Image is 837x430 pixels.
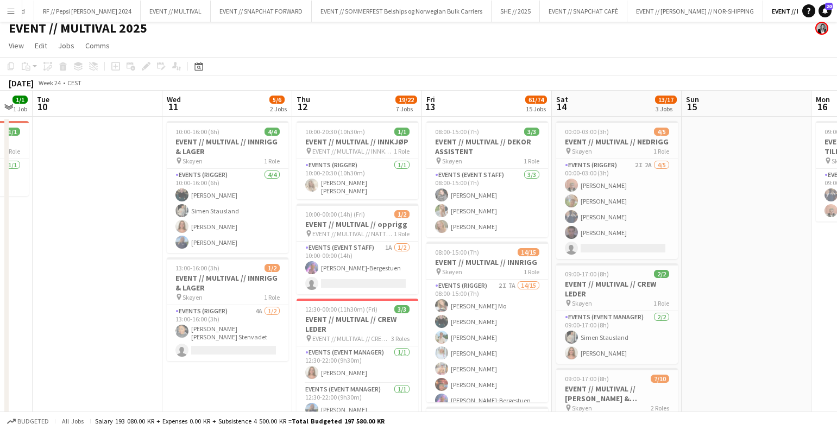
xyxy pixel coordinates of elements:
[819,4,832,17] a: 20
[518,248,539,256] span: 14/15
[305,210,365,218] span: 10:00-00:00 (14h) (Fri)
[167,169,288,253] app-card-role: Events (Rigger)4/410:00-16:00 (6h)[PERSON_NAME]Simen Stausland[PERSON_NAME][PERSON_NAME]
[524,268,539,276] span: 1 Role
[297,94,310,104] span: Thu
[425,100,435,113] span: 13
[556,384,678,403] h3: EVENT // MULTIVAL // [PERSON_NAME] & TILBAKELEVERING
[295,100,310,113] span: 12
[5,128,20,136] span: 1/1
[292,417,385,425] span: Total Budgeted 197 580.00 KR
[54,39,79,53] a: Jobs
[426,121,548,237] app-job-card: 08:00-15:00 (7h)3/3EVENT // MULTIVAL // DEKOR ASSISTENT Skøyen1 RoleEvents (Event Staff)3/308:00-...
[684,100,699,113] span: 15
[167,94,181,104] span: Wed
[565,270,609,278] span: 09:00-17:00 (8h)
[36,79,63,87] span: Week 24
[4,147,20,155] span: 1 Role
[81,39,114,53] a: Comms
[524,157,539,165] span: 1 Role
[265,264,280,272] span: 1/2
[35,100,49,113] span: 10
[297,219,418,229] h3: EVENT // MULTIVAL // opprigg
[815,22,828,35] app-user-avatar: Fabienne Høili
[167,137,288,156] h3: EVENT // MULTIVAL // INNRIGG & LAGER
[312,334,391,343] span: EVENT // MULTIVAL // CREW LEDER
[396,105,417,113] div: 7 Jobs
[9,78,34,88] div: [DATE]
[654,270,669,278] span: 2/2
[442,157,462,165] span: Skøyen
[34,1,141,22] button: RF // Pepsi [PERSON_NAME] 2024
[426,257,548,267] h3: EVENT // MULTIVAL // INNRIGG
[651,375,669,383] span: 7/10
[211,1,312,22] button: EVENT // SNAPCHAT FORWARD
[297,383,418,420] app-card-role: Events (Event Manager)1/112:30-22:00 (9h30m)[PERSON_NAME]
[312,1,492,22] button: EVENT // SOMMERFEST Belships og Norwegian Bulk Carriers
[4,39,28,53] a: View
[555,100,568,113] span: 14
[572,299,592,307] span: Skøyen
[17,418,49,425] span: Budgeted
[442,268,462,276] span: Skøyen
[525,96,547,104] span: 61/74
[492,1,540,22] button: SHE // 2025
[565,128,609,136] span: 00:00-03:00 (3h)
[651,404,669,412] span: 2 Roles
[627,1,763,22] button: EVENT // [PERSON_NAME] // NOR-SHIPPING
[394,128,410,136] span: 1/1
[556,137,678,147] h3: EVENT // MULTIVAL // NEDRIGG
[426,169,548,237] app-card-role: Events (Event Staff)3/308:00-15:00 (7h)[PERSON_NAME][PERSON_NAME][PERSON_NAME]
[165,100,181,113] span: 11
[12,96,28,104] span: 1/1
[565,375,609,383] span: 09:00-17:00 (8h)
[297,204,418,294] app-job-card: 10:00-00:00 (14h) (Fri)1/2EVENT // MULTIVAL // opprigg EVENT // MULTIVAL // NATTVAKT1 RoleEvents ...
[30,39,52,53] a: Edit
[9,41,24,50] span: View
[297,121,418,199] app-job-card: 10:00-20:30 (10h30m)1/1EVENT // MULTIVAL // INNKJØP EVENT // MULTIVAL // INNKJØP1 RoleEvents (Rig...
[35,41,47,50] span: Edit
[825,3,833,10] span: 20
[60,417,86,425] span: All jobs
[556,121,678,259] div: 00:00-03:00 (3h)4/5EVENT // MULTIVAL // NEDRIGG Skøyen1 RoleEvents (Rigger)2I2A4/500:00-03:00 (3h...
[265,128,280,136] span: 4/4
[556,159,678,259] app-card-role: Events (Rigger)2I2A4/500:00-03:00 (3h)[PERSON_NAME][PERSON_NAME][PERSON_NAME][PERSON_NAME]
[426,242,548,402] app-job-card: 08:00-15:00 (7h)14/15EVENT // MULTIVAL // INNRIGG Skøyen1 RoleEvents (Rigger)2I7A14/1508:00-15:00...
[426,94,435,104] span: Fri
[526,105,546,113] div: 15 Jobs
[182,293,203,301] span: Skøyen
[13,105,27,113] div: 1 Job
[435,248,479,256] span: 08:00-15:00 (7h)
[175,128,219,136] span: 10:00-16:00 (6h)
[556,311,678,364] app-card-role: Events (Event Manager)2/209:00-17:00 (8h)Simen Stausland[PERSON_NAME]
[37,94,49,104] span: Tue
[9,20,147,36] h1: EVENT // MULTIVAL 2025
[5,415,51,427] button: Budgeted
[167,121,288,253] app-job-card: 10:00-16:00 (6h)4/4EVENT // MULTIVAL // INNRIGG & LAGER Skøyen1 RoleEvents (Rigger)4/410:00-16:00...
[167,305,288,361] app-card-role: Events (Rigger)4A1/213:00-16:00 (3h)[PERSON_NAME] [PERSON_NAME] Stenvadet
[394,147,410,155] span: 1 Role
[572,147,592,155] span: Skøyen
[297,346,418,383] app-card-role: Events (Event Manager)1/112:30-22:00 (9h30m)[PERSON_NAME]
[269,96,285,104] span: 5/6
[270,105,287,113] div: 2 Jobs
[653,299,669,307] span: 1 Role
[394,210,410,218] span: 1/2
[141,1,211,22] button: EVENT // MULTIVAL
[686,94,699,104] span: Sun
[556,279,678,299] h3: EVENT // MULTIVAL // CREW LEDER
[556,94,568,104] span: Sat
[394,230,410,238] span: 1 Role
[167,273,288,293] h3: EVENT // MULTIVAL // INNRIGG & LAGER
[264,157,280,165] span: 1 Role
[426,137,548,156] h3: EVENT // MULTIVAL // DEKOR ASSISTENT
[524,128,539,136] span: 3/3
[556,263,678,364] app-job-card: 09:00-17:00 (8h)2/2EVENT // MULTIVAL // CREW LEDER Skøyen1 RoleEvents (Event Manager)2/209:00-17:...
[312,230,394,238] span: EVENT // MULTIVAL // NATTVAKT
[297,242,418,294] app-card-role: Events (Event Staff)1A1/210:00-00:00 (14h)[PERSON_NAME]-Bergestuen
[167,257,288,361] app-job-card: 13:00-16:00 (3h)1/2EVENT // MULTIVAL // INNRIGG & LAGER Skøyen1 RoleEvents (Rigger)4A1/213:00-16:...
[814,100,830,113] span: 16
